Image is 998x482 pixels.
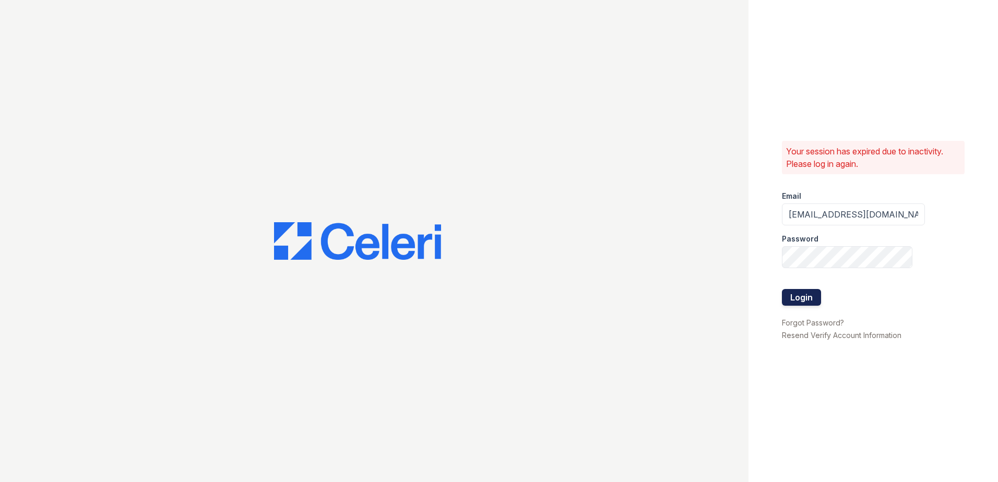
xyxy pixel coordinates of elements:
[782,191,801,201] label: Email
[782,289,821,306] button: Login
[274,222,441,260] img: CE_Logo_Blue-a8612792a0a2168367f1c8372b55b34899dd931a85d93a1a3d3e32e68fde9ad4.png
[782,318,844,327] a: Forgot Password?
[782,331,901,340] a: Resend Verify Account Information
[786,145,960,170] p: Your session has expired due to inactivity. Please log in again.
[782,234,818,244] label: Password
